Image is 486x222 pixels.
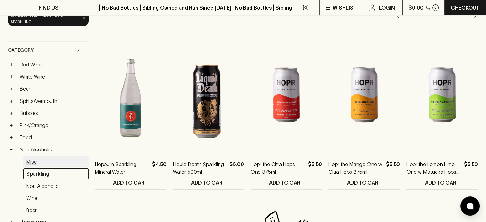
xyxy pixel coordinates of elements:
[39,4,58,11] p: FIND US
[11,12,80,25] span: Category: non alcoholic > sparkling
[229,160,244,176] p: $5.00
[17,59,89,70] a: Red Wine
[8,122,14,128] button: +
[173,39,244,151] img: Liquid Death Sparkling Water 500ml
[467,203,473,209] img: bubble-icon
[332,4,357,11] p: Wishlist
[8,134,14,141] button: +
[251,39,322,151] img: Hopr the Citra Hops One 375ml
[8,146,14,153] button: −
[328,176,400,189] button: ADD TO CART
[434,6,437,9] p: 0
[8,41,89,59] div: Category
[347,179,382,187] p: ADD TO CART
[406,39,478,151] img: Hopr the Lemon Lime One w Motueka Hops 375ml
[308,160,322,176] p: $5.50
[95,39,166,151] img: Hepburn Sparkling Mineral Water
[95,176,166,189] button: ADD TO CART
[8,98,14,104] button: +
[425,179,460,187] p: ADD TO CART
[152,160,166,176] p: $4.50
[464,160,478,176] p: $5.50
[173,176,244,189] button: ADD TO CART
[8,46,34,54] span: Category
[451,4,480,11] p: Checkout
[251,176,322,189] button: ADD TO CART
[8,73,14,80] button: +
[17,96,89,106] a: Spirits/Vermouth
[379,4,395,11] p: Login
[82,15,86,22] span: ×
[269,179,304,187] p: ADD TO CART
[191,179,226,187] p: ADD TO CART
[8,110,14,116] button: +
[408,4,424,11] p: $0.00
[23,156,89,167] a: Misc
[328,39,400,151] img: Hopr the Mango One w Citra Hops 375ml
[406,160,461,176] a: Hopr the Lemon Lime One w Motueka Hops 375ml
[17,108,89,119] a: Bubbles
[23,205,89,216] a: Beer
[406,176,478,189] button: ADD TO CART
[113,179,148,187] p: ADD TO CART
[23,193,89,203] a: Wine
[95,160,150,176] a: Hepburn Sparkling Mineral Water
[251,160,305,176] a: Hopr the Citra Hops One 375ml
[8,61,14,68] button: +
[23,180,89,191] a: Non Alcoholic
[17,144,89,155] a: Non Alcoholic
[386,160,400,176] p: $5.50
[8,86,14,92] button: +
[17,132,89,143] a: Food
[17,83,89,94] a: Beer
[23,168,89,179] a: Sparkling
[173,160,227,176] a: Liquid Death Sparkling Water 500ml
[17,71,89,82] a: White Wine
[328,160,383,176] a: Hopr the Mango One w Citra Hops 375ml
[17,120,89,131] a: Pink/Orange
